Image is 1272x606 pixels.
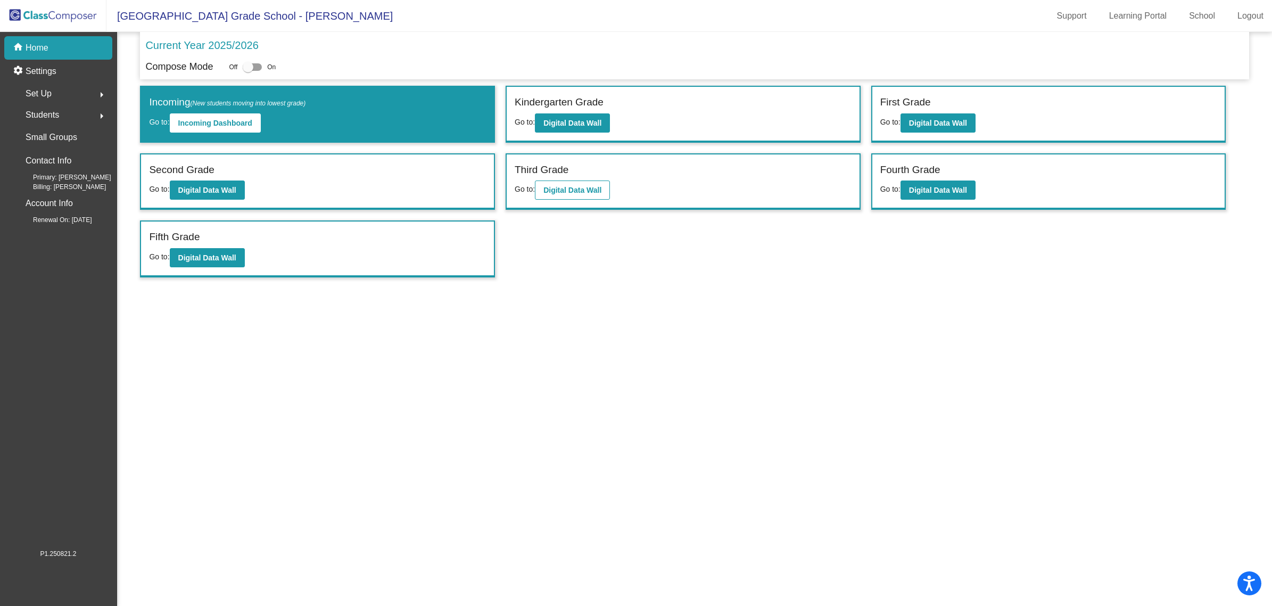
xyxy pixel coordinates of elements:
[149,162,214,178] label: Second Grade
[229,62,237,72] span: Off
[178,119,252,127] b: Incoming Dashboard
[149,252,169,261] span: Go to:
[149,230,200,245] label: Fifth Grade
[543,119,601,127] b: Digital Data Wall
[880,118,901,126] span: Go to:
[1229,7,1272,24] a: Logout
[145,60,213,74] p: Compose Mode
[149,185,169,193] span: Go to:
[106,7,393,24] span: [GEOGRAPHIC_DATA] Grade School - [PERSON_NAME]
[1180,7,1224,24] a: School
[515,118,535,126] span: Go to:
[16,215,92,225] span: Renewal On: [DATE]
[13,42,26,54] mat-icon: home
[149,95,305,110] label: Incoming
[515,162,568,178] label: Third Grade
[535,181,610,200] button: Digital Data Wall
[145,37,258,53] p: Current Year 2025/2026
[901,113,976,133] button: Digital Data Wall
[13,65,26,78] mat-icon: settings
[26,86,52,101] span: Set Up
[901,181,976,200] button: Digital Data Wall
[880,185,901,193] span: Go to:
[95,88,108,101] mat-icon: arrow_right
[178,253,236,262] b: Digital Data Wall
[170,248,245,267] button: Digital Data Wall
[535,113,610,133] button: Digital Data Wall
[95,110,108,122] mat-icon: arrow_right
[267,62,276,72] span: On
[191,100,306,107] span: (New students moving into lowest grade)
[26,42,48,54] p: Home
[170,113,261,133] button: Incoming Dashboard
[1048,7,1095,24] a: Support
[26,108,59,122] span: Students
[880,95,931,110] label: First Grade
[909,119,967,127] b: Digital Data Wall
[16,182,106,192] span: Billing: [PERSON_NAME]
[909,186,967,194] b: Digital Data Wall
[1101,7,1176,24] a: Learning Portal
[16,173,111,182] span: Primary: [PERSON_NAME]
[515,185,535,193] span: Go to:
[26,130,77,145] p: Small Groups
[543,186,601,194] b: Digital Data Wall
[26,196,73,211] p: Account Info
[178,186,236,194] b: Digital Data Wall
[149,118,169,126] span: Go to:
[880,162,940,178] label: Fourth Grade
[170,181,245,200] button: Digital Data Wall
[26,153,71,168] p: Contact Info
[515,95,604,110] label: Kindergarten Grade
[26,65,56,78] p: Settings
